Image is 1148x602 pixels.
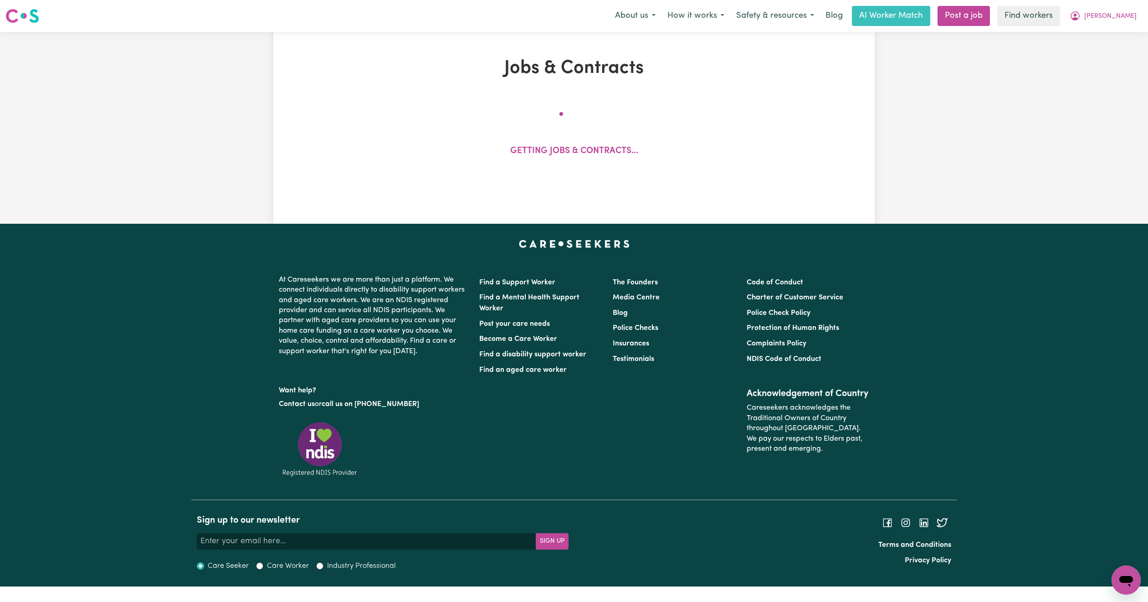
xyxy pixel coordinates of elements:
label: Care Seeker [208,561,249,571]
button: Subscribe [536,533,569,550]
a: Become a Care Worker [479,335,557,343]
span: [PERSON_NAME] [1084,11,1137,21]
a: Blog [820,6,848,26]
a: Follow Careseekers on LinkedIn [918,519,929,526]
a: Careseekers logo [5,5,39,26]
h1: Jobs & Contracts [329,57,819,79]
a: Follow Careseekers on Instagram [900,519,911,526]
img: Registered NDIS provider [279,421,361,478]
a: The Founders [613,279,658,286]
label: Care Worker [267,561,309,571]
a: Protection of Human Rights [747,324,839,332]
a: Follow Careseekers on Facebook [882,519,893,526]
input: Enter your email here... [197,533,536,550]
h2: Acknowledgement of Country [747,388,869,399]
a: call us on [PHONE_NUMBER] [322,401,419,408]
a: Insurances [613,340,649,347]
p: Want help? [279,382,468,396]
label: Industry Professional [327,561,396,571]
a: Follow Careseekers on Twitter [937,519,948,526]
a: NDIS Code of Conduct [747,355,821,363]
a: Charter of Customer Service [747,294,843,301]
p: or [279,396,468,413]
a: Privacy Policy [905,557,951,564]
a: Find a Support Worker [479,279,555,286]
a: Find a Mental Health Support Worker [479,294,579,312]
a: Code of Conduct [747,279,803,286]
a: Careseekers home page [519,240,630,247]
a: AI Worker Match [852,6,930,26]
a: Post your care needs [479,320,550,328]
a: Find an aged care worker [479,366,567,374]
a: Find a disability support worker [479,351,586,358]
a: Post a job [938,6,990,26]
p: Careseekers acknowledges the Traditional Owners of Country throughout [GEOGRAPHIC_DATA]. We pay o... [747,399,869,458]
a: Blog [613,309,628,317]
p: At Careseekers we are more than just a platform. We connect individuals directly to disability su... [279,271,468,360]
a: Contact us [279,401,315,408]
a: Media Centre [613,294,660,301]
p: Getting jobs & contracts... [510,145,638,158]
button: My Account [1064,6,1143,26]
iframe: Button to launch messaging window, conversation in progress [1112,566,1141,595]
button: About us [609,6,661,26]
a: Police Check Policy [747,309,810,317]
button: Safety & resources [730,6,820,26]
a: Find workers [997,6,1060,26]
a: Testimonials [613,355,654,363]
img: Careseekers logo [5,8,39,24]
button: How it works [661,6,730,26]
a: Complaints Policy [747,340,806,347]
a: Police Checks [613,324,658,332]
h2: Sign up to our newsletter [197,515,569,526]
a: Terms and Conditions [878,541,951,549]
